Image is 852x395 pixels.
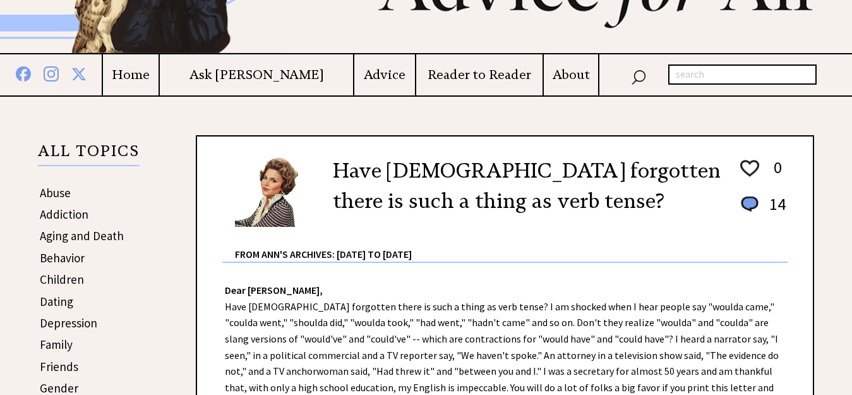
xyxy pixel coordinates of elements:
a: Aging and Death [40,228,124,243]
td: 14 [763,193,786,227]
a: About [544,67,598,83]
a: Children [40,272,84,287]
a: Advice [354,67,415,83]
a: Reader to Reader [416,67,543,83]
img: facebook%20blue.png [16,64,31,82]
a: Depression [40,315,97,331]
p: ALL TOPICS [38,144,140,166]
a: Dating [40,294,73,309]
img: heart_outline%201.png [738,157,761,179]
img: message_round%201.png [738,194,761,214]
img: Ann6%20v2%20small.png [235,155,314,227]
a: Behavior [40,250,85,265]
img: x%20blue.png [71,64,87,82]
a: Friends [40,359,78,374]
div: From Ann's Archives: [DATE] to [DATE] [235,228,788,262]
a: Home [103,67,158,83]
td: 0 [763,157,786,192]
a: Abuse [40,185,71,200]
input: search [668,64,817,85]
a: Ask [PERSON_NAME] [160,67,353,83]
a: Addiction [40,207,88,222]
img: search_nav.png [631,67,646,85]
img: instagram%20blue.png [44,64,59,82]
h2: Have [DEMOGRAPHIC_DATA] forgotten there is such a thing as verb tense? [333,155,728,216]
a: Family [40,337,73,352]
strong: Dear [PERSON_NAME], [225,284,323,296]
